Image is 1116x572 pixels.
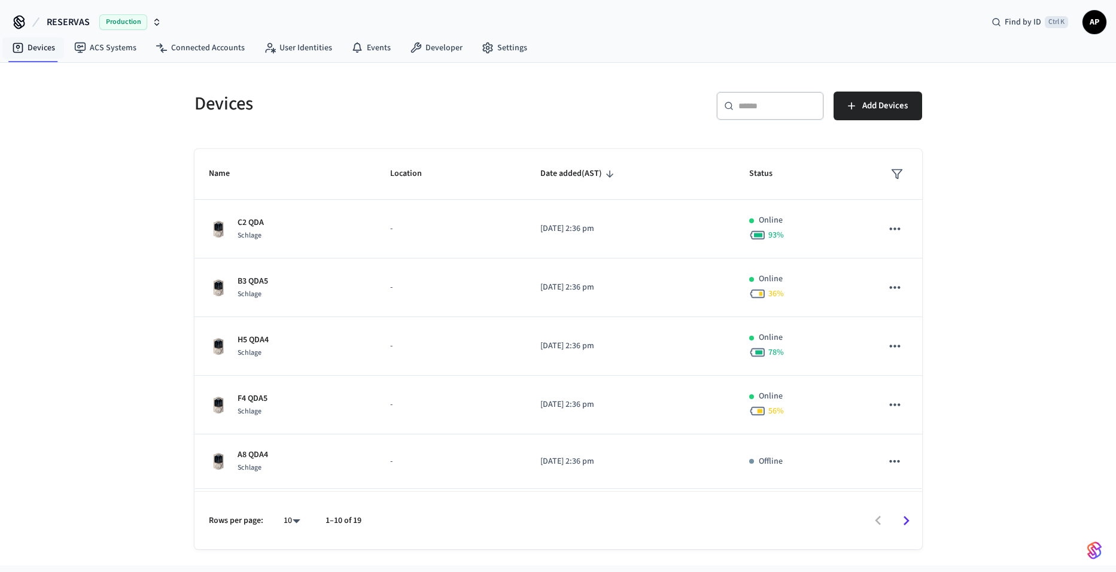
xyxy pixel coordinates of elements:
[278,512,306,530] div: 10
[862,98,908,114] span: Add Devices
[238,289,261,299] span: Schlage
[759,455,783,468] p: Offline
[768,229,784,241] span: 93 %
[834,92,922,120] button: Add Devices
[982,11,1078,33] div: Find by IDCtrl K
[390,340,511,352] p: -
[209,165,245,183] span: Name
[209,337,228,356] img: Schlage Sense Smart Deadbolt with Camelot Trim, Front
[540,340,720,352] p: [DATE] 2:36 pm
[1082,10,1106,34] button: AP
[238,449,268,461] p: A8 QDA4
[390,165,437,183] span: Location
[759,214,783,227] p: Online
[326,515,361,527] p: 1–10 of 19
[238,393,267,405] p: F4 QDA5
[1005,16,1041,28] span: Find by ID
[47,15,90,29] span: RESERVAS
[1084,11,1105,33] span: AP
[540,398,720,411] p: [DATE] 2:36 pm
[759,390,783,403] p: Online
[390,455,511,468] p: -
[768,405,784,417] span: 56 %
[99,14,147,30] span: Production
[390,398,511,411] p: -
[238,217,264,229] p: C2 QDA
[209,395,228,415] img: Schlage Sense Smart Deadbolt with Camelot Trim, Front
[749,165,788,183] span: Status
[1087,541,1102,560] img: SeamLogoGradient.69752ec5.svg
[238,463,261,473] span: Schlage
[390,281,511,294] p: -
[540,281,720,294] p: [DATE] 2:36 pm
[892,507,920,535] button: Go to next page
[194,92,551,116] h5: Devices
[1045,16,1068,28] span: Ctrl K
[768,288,784,300] span: 36 %
[146,37,254,59] a: Connected Accounts
[472,37,537,59] a: Settings
[238,348,261,358] span: Schlage
[759,331,783,344] p: Online
[400,37,472,59] a: Developer
[2,37,65,59] a: Devices
[254,37,342,59] a: User Identities
[540,165,618,183] span: Date added(AST)
[540,455,720,468] p: [DATE] 2:36 pm
[759,273,783,285] p: Online
[238,406,261,416] span: Schlage
[238,275,268,288] p: B3 QDA5
[238,334,269,346] p: H5 QDA4
[390,223,511,235] p: -
[209,278,228,297] img: Schlage Sense Smart Deadbolt with Camelot Trim, Front
[209,220,228,239] img: Schlage Sense Smart Deadbolt with Camelot Trim, Front
[209,452,228,471] img: Schlage Sense Smart Deadbolt with Camelot Trim, Front
[540,223,720,235] p: [DATE] 2:36 pm
[768,346,784,358] span: 78 %
[65,37,146,59] a: ACS Systems
[342,37,400,59] a: Events
[209,515,263,527] p: Rows per page:
[238,230,261,241] span: Schlage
